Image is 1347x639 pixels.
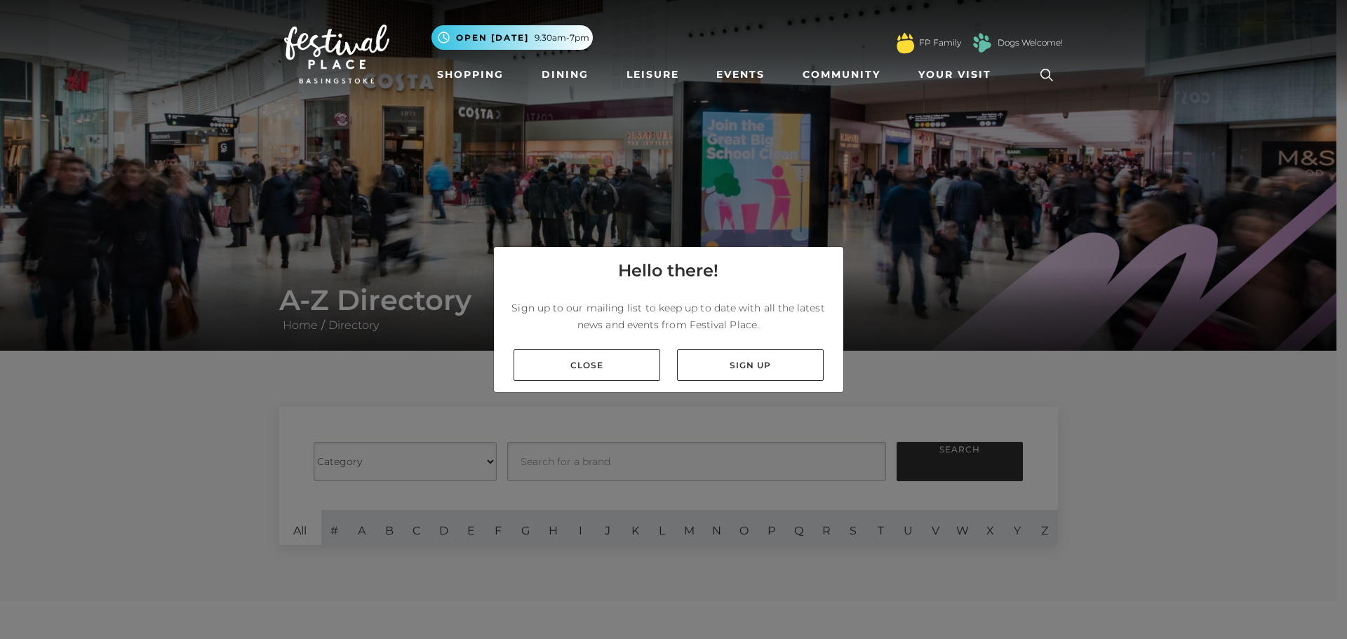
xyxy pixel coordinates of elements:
[998,36,1063,49] a: Dogs Welcome!
[505,300,832,333] p: Sign up to our mailing list to keep up to date with all the latest news and events from Festival ...
[535,32,589,44] span: 9.30am-7pm
[431,62,509,88] a: Shopping
[913,62,1004,88] a: Your Visit
[456,32,529,44] span: Open [DATE]
[536,62,594,88] a: Dining
[618,258,718,283] h4: Hello there!
[677,349,824,381] a: Sign up
[431,25,593,50] button: Open [DATE] 9.30am-7pm
[284,25,389,83] img: Festival Place Logo
[621,62,685,88] a: Leisure
[919,36,961,49] a: FP Family
[797,62,886,88] a: Community
[918,67,991,82] span: Your Visit
[711,62,770,88] a: Events
[514,349,660,381] a: Close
